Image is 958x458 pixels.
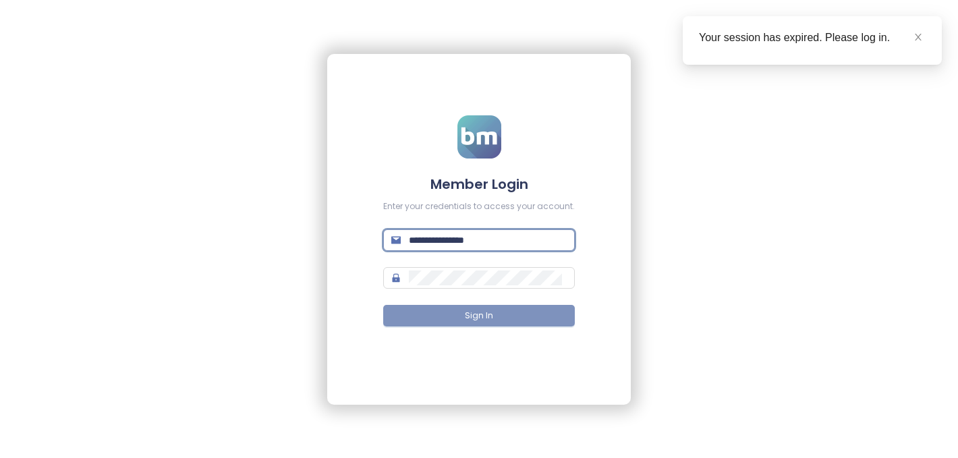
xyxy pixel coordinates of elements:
h4: Member Login [383,175,575,194]
img: logo [457,115,501,159]
span: Sign In [465,310,493,322]
button: Sign In [383,305,575,326]
span: close [913,32,923,42]
span: mail [391,235,401,245]
div: Your session has expired. Please log in. [699,30,926,46]
span: lock [391,273,401,283]
div: Enter your credentials to access your account. [383,200,575,213]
